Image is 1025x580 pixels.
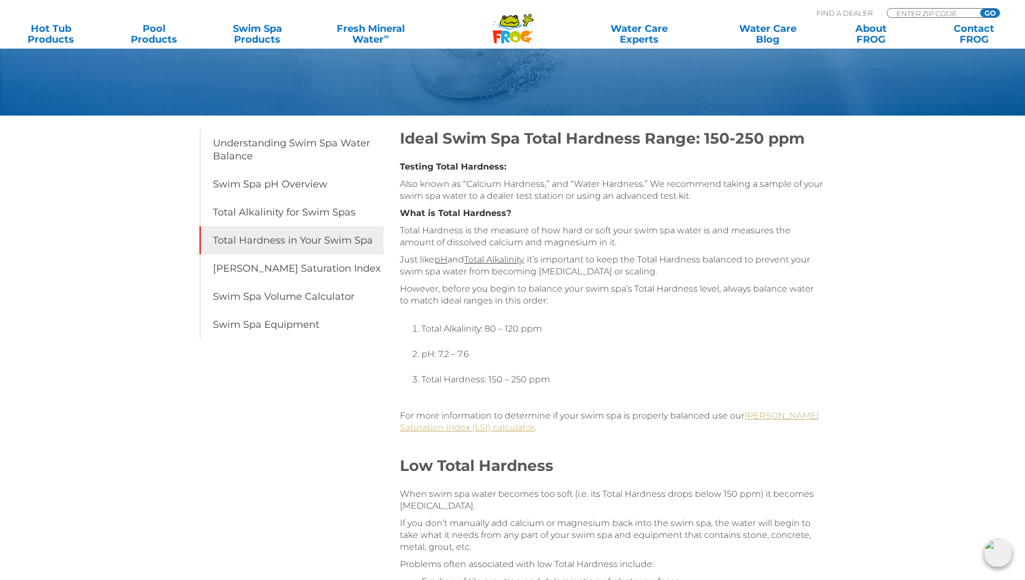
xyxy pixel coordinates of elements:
li: Total Hardness: 150 – 250 ppm [421,374,823,394]
a: Total Alkalinity [464,254,523,265]
a: Hot TubProducts [11,23,91,45]
p: If you don’t manually add calcium or magnesium back into the swim spa, the water will begin to ta... [400,517,823,553]
a: Understanding Swim Spa Water Balance [199,129,384,170]
p: For more information to determine if your swim spa is properly balanced use our . [400,410,823,434]
img: openIcon [984,539,1012,567]
strong: Testing Total Hardness: [400,161,506,172]
p: Also known as “Calcium Hardness,” and “Water Hardness.” We recommend taking a sample of your swim... [400,178,823,202]
a: Swim Spa pH Overview [199,170,384,198]
a: Swim SpaProducts [217,23,298,45]
a: Fresh MineralWater∞ [320,23,421,45]
li: Total Alkalinity: 80 – 120 ppm [421,323,823,343]
h2: Low Total Hardness [400,456,823,475]
a: PoolProducts [114,23,195,45]
p: However, before you begin to balance your swim spa’s Total Hardness level, always balance water t... [400,283,823,307]
a: pH [434,254,447,265]
strong: What is Total Hardness? [400,208,511,218]
a: Swim Spa Equipment [199,311,384,339]
p: Problems often associated with low Total Hardness include: [400,558,823,570]
a: [PERSON_NAME] Saturation Index [199,254,384,282]
p: Total Hardness is the measure of how hard or soft your swim spa water is and measures the amount ... [400,225,823,248]
a: Total Alkalinity for Swim Spas [199,198,384,226]
a: Swim Spa Volume Calculator [199,282,384,311]
p: Just like and , it’s important to keep the Total Hardness balanced to prevent your swim spa water... [400,254,823,278]
sup: ∞ [384,32,389,41]
a: ContactFROG [934,23,1014,45]
a: Water CareExperts [574,23,705,45]
p: When swim spa water becomes too soft (i.e. its Total Hardness drops below 150 ppm) it becomes [ME... [400,488,823,512]
h2: Ideal Swim Spa Total Hardness Range: 150-250 ppm [400,129,823,147]
a: Total Hardness in Your Swim Spa [199,226,384,254]
li: pH: 7.2 – 7.6 [421,348,823,368]
a: Water CareBlog [727,23,808,45]
input: GO [980,9,1000,17]
p: Find A Dealer [816,8,873,18]
input: Zip Code Form [895,9,968,18]
a: AboutFROG [830,23,911,45]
